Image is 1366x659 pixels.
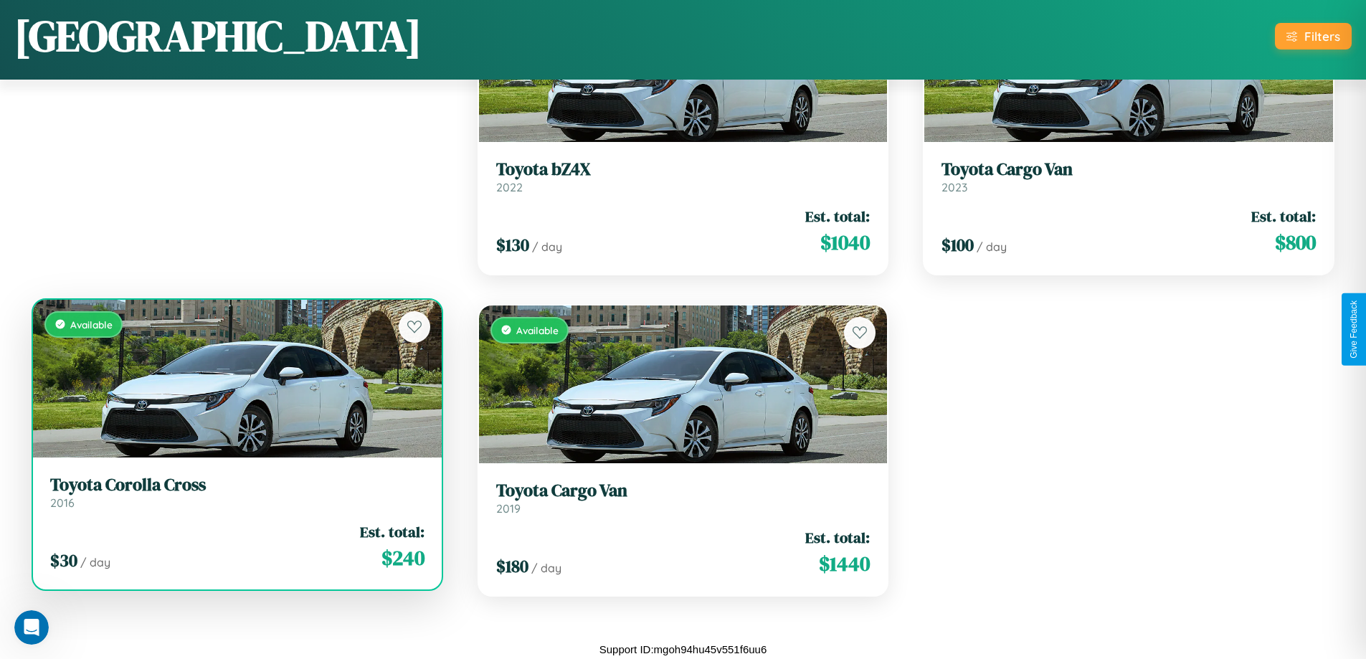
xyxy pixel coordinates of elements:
a: Toyota Cargo Van2019 [496,480,871,516]
span: $ 30 [50,549,77,572]
iframe: Intercom live chat [14,610,49,645]
span: Est. total: [1251,206,1316,227]
span: / day [80,555,110,569]
span: Est. total: [805,527,870,548]
span: $ 130 [496,233,529,257]
span: / day [531,561,561,575]
span: / day [532,240,562,254]
span: 2016 [50,496,75,510]
span: Available [516,324,559,336]
span: 2023 [942,180,967,194]
a: Toyota bZ4X2022 [496,159,871,194]
span: $ 1040 [820,228,870,257]
a: Toyota Cargo Van2023 [942,159,1316,194]
span: Est. total: [805,206,870,227]
h3: Toyota bZ4X [496,159,871,180]
h3: Toyota Cargo Van [496,480,871,501]
span: $ 1440 [819,549,870,578]
a: Toyota Corolla Cross2016 [50,475,424,510]
span: $ 240 [381,544,424,572]
div: Filters [1304,29,1340,44]
h3: Toyota Corolla Cross [50,475,424,496]
div: Give Feedback [1349,300,1359,359]
span: Available [70,318,113,331]
span: 2022 [496,180,523,194]
span: / day [977,240,1007,254]
span: $ 100 [942,233,974,257]
h1: [GEOGRAPHIC_DATA] [14,6,422,65]
span: Est. total: [360,521,424,542]
span: $ 800 [1275,228,1316,257]
button: Filters [1275,23,1352,49]
span: $ 180 [496,554,528,578]
p: Support ID: mgoh94hu45v551f6uu6 [599,640,767,659]
span: 2019 [496,501,521,516]
h3: Toyota Cargo Van [942,159,1316,180]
